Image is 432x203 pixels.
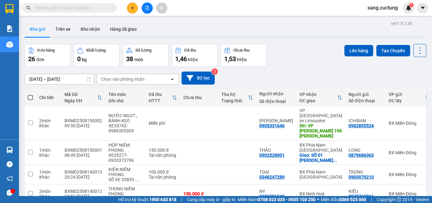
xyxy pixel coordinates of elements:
[221,44,267,67] button: Chưa thu1,53 triệu
[39,95,58,100] div: Chi tiết
[126,55,133,63] span: 38
[108,123,142,133] div: XE35742-0989305305
[349,194,374,199] div: 0972718011
[65,92,97,97] div: Mã GD
[7,190,13,196] span: message
[238,196,316,203] span: Miền Nam
[39,169,58,174] div: 1 món
[108,98,142,103] div: Ghi chú
[237,57,247,62] span: triệu
[397,197,401,202] span: copyright
[26,6,31,10] span: search
[65,148,102,153] div: BXMD2508150001
[39,148,58,153] div: 1 món
[187,196,236,203] span: Cung cấp máy in - giấy in:
[221,92,248,97] div: Thu hộ
[50,22,76,37] button: Trên xe
[389,172,430,177] div: BX Miền Đông
[74,44,120,67] button: Khối lượng0kg
[212,68,218,75] sup: 2
[145,6,149,10] span: file-add
[149,92,172,97] div: Đã thu
[108,177,142,182] div: SỐ XE 35835 - 0706002745
[389,121,430,126] div: BX Miền Đông
[183,95,215,100] div: Chưa thu
[233,48,250,53] div: Chưa thu
[259,99,293,104] div: Số điện thoại
[6,25,13,32] img: solution-icon
[39,118,58,123] div: 2 món
[127,3,138,14] button: plus
[259,189,293,194] div: NY
[39,153,58,158] div: Khác
[259,153,285,158] div: 0902528001
[389,191,430,196] div: BX Miền Đông
[65,174,102,180] div: 20:24 [DATE]
[349,148,382,153] div: LONG
[39,174,58,180] div: Khác
[108,153,142,163] div: XE35277-0933373796
[299,153,342,163] div: Giao: SỐ 01 TRẦN HƯNG ĐẠO LỘC THỌ NHA TRANG
[105,22,142,37] button: Hàng đã giao
[183,191,215,196] div: 150.000 đ
[172,44,218,67] button: Đã thu1,46 triệu
[406,5,411,11] img: icon-new-feature
[135,48,151,53] div: Số lượng
[391,20,412,27] div: ver 1.8.138
[65,118,102,123] div: BXMD2508150002
[25,22,50,37] button: Kho gửi
[77,55,81,63] span: 0
[108,167,142,177] div: KIỆN NIÊM PHONG
[149,121,177,126] div: Miễn phí
[108,186,142,196] div: THÙNG NIÊM PHONG
[299,169,342,180] div: BX Phía Nam [GEOGRAPHIC_DATA]
[35,4,109,11] input: Tìm tên, số ĐT hoặc mã đơn
[175,55,187,63] span: 1,46
[130,6,135,10] span: plus
[420,5,426,11] span: caret-down
[182,72,215,85] button: Bộ lọc
[259,118,293,123] div: THẢO HUY
[349,169,382,174] div: TRỌNG
[409,3,414,7] sup: 1
[296,89,345,106] th: Toggle SortBy
[7,175,13,181] span: notification
[82,57,87,62] span: kg
[7,161,13,167] span: question-circle
[299,98,337,103] div: ĐC giao
[149,148,177,153] div: 150.000 đ
[317,198,319,201] span: ⚪️
[3,35,8,40] span: environment
[259,148,293,153] div: THẢO
[389,98,425,103] div: ĐC lấy
[349,189,382,194] div: KIỀU
[221,98,248,103] div: Trạng thái
[339,197,366,202] strong: 0369 525 060
[149,169,177,174] div: 100.000 đ
[149,197,176,202] strong: 1900 633 818
[149,153,177,158] div: Tại văn phòng
[156,3,167,14] button: aim
[218,89,256,106] th: Toggle SortBy
[299,143,342,153] div: BX Phía Nam [GEOGRAPHIC_DATA]
[376,45,410,56] button: Tạo Chuyến
[259,174,285,180] div: 0348247289
[39,189,58,194] div: 2 món
[5,4,14,14] img: logo-vxr
[389,92,425,97] div: VP gửi
[258,197,316,202] strong: 0708 023 035 - 0935 103 250
[65,153,102,158] div: 08:49 [DATE]
[3,3,92,15] li: Cúc Tùng
[349,118,382,123] div: ICHIBAN
[349,123,374,128] div: 0982855524
[3,35,33,47] b: 339 Đinh Bộ Lĩnh, P26
[37,48,55,53] div: Đơn hàng
[123,44,169,67] button: Số lượng38món
[134,57,143,62] span: món
[101,76,145,82] div: Chọn văn phòng nhận
[299,108,342,123] div: VP [GEOGRAPHIC_DATA] xe Limousine
[25,74,94,84] input: Select a date range.
[118,196,176,203] span: Hỗ trợ kỹ thuật:
[333,158,337,163] span: ...
[299,123,342,138] div: DĐ: VP CÚC TÙNG 198 NGÔ GIA TỰ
